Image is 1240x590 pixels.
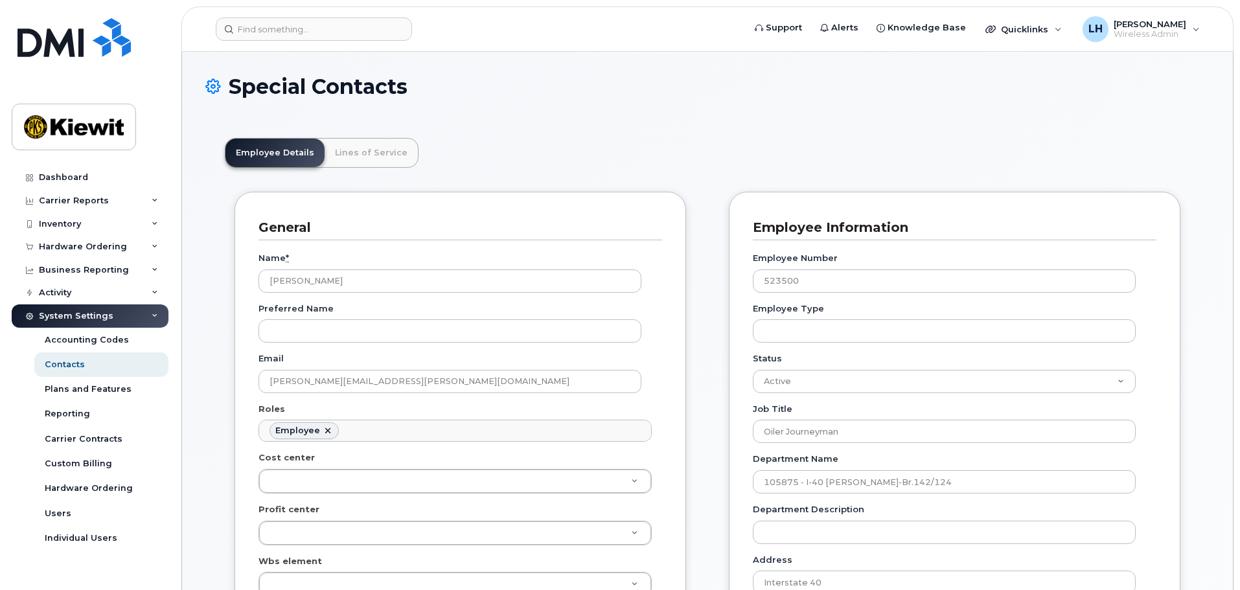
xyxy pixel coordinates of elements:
[753,554,792,566] label: Address
[753,219,1147,236] h3: Employee Information
[225,139,325,167] a: Employee Details
[275,425,320,436] div: Employee
[258,252,289,264] label: Name
[258,451,315,464] label: Cost center
[258,219,652,236] h3: General
[753,403,792,415] label: Job Title
[286,253,289,263] abbr: required
[753,503,864,516] label: Department Description
[753,453,838,465] label: Department Name
[258,352,284,365] label: Email
[753,252,838,264] label: Employee Number
[258,403,285,415] label: Roles
[205,75,1210,98] h1: Special Contacts
[753,352,782,365] label: Status
[325,139,418,167] a: Lines of Service
[258,503,319,516] label: Profit center
[258,555,322,567] label: Wbs element
[753,302,824,315] label: Employee Type
[258,302,334,315] label: Preferred Name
